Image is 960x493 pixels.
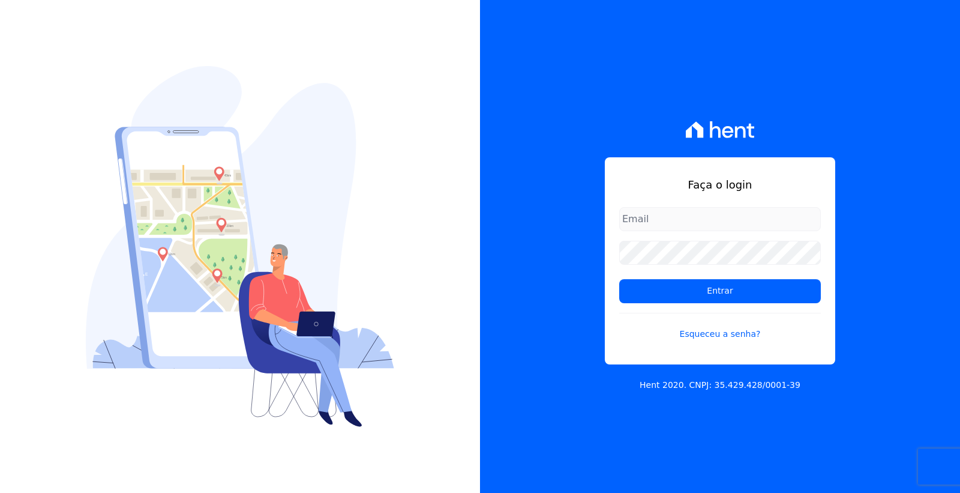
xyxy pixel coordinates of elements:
p: Hent 2020. CNPJ: 35.429.428/0001-39 [640,379,800,392]
input: Email [619,207,821,231]
h1: Faça o login [619,177,821,193]
input: Entrar [619,279,821,303]
img: Login [86,66,394,427]
a: Esqueceu a senha? [619,313,821,340]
